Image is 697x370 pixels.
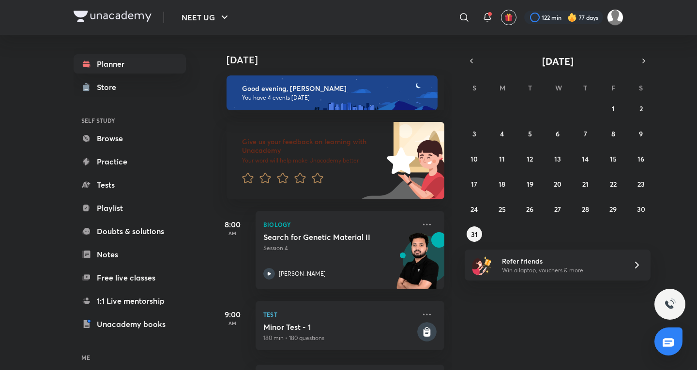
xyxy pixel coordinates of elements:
p: You have 4 events [DATE] [242,94,429,102]
abbr: August 29, 2025 [609,205,617,214]
button: [DATE] [478,54,637,68]
button: August 23, 2025 [633,176,649,192]
button: August 18, 2025 [494,176,510,192]
button: August 13, 2025 [550,151,565,166]
abbr: August 12, 2025 [527,154,533,163]
button: August 20, 2025 [550,176,565,192]
p: AM [213,230,252,236]
a: Practice [74,152,186,171]
button: August 4, 2025 [494,126,510,141]
a: Company Logo [74,11,152,25]
abbr: August 20, 2025 [554,179,561,189]
img: unacademy [391,232,444,299]
a: Free live classes [74,268,186,287]
p: [PERSON_NAME] [279,269,326,278]
button: August 6, 2025 [550,126,565,141]
img: Company Logo [74,11,152,22]
p: Session 4 [263,244,415,252]
abbr: August 16, 2025 [637,154,644,163]
button: avatar [501,10,516,25]
button: August 11, 2025 [494,151,510,166]
h5: Minor Test - 1 [263,322,415,332]
button: August 26, 2025 [522,201,538,217]
abbr: August 26, 2025 [526,205,533,214]
abbr: August 8, 2025 [611,129,615,138]
abbr: August 28, 2025 [582,205,589,214]
abbr: August 3, 2025 [472,129,476,138]
h6: Give us your feedback on learning with Unacademy [242,137,383,155]
button: August 2, 2025 [633,101,649,116]
button: August 25, 2025 [494,201,510,217]
button: August 28, 2025 [577,201,593,217]
abbr: August 4, 2025 [500,129,504,138]
img: Kushagra Singh [607,9,623,26]
abbr: Monday [500,83,505,92]
abbr: August 6, 2025 [556,129,560,138]
abbr: August 23, 2025 [637,179,645,189]
h6: Refer friends [502,256,621,266]
p: Biology [263,219,415,230]
a: Store [74,77,186,97]
button: August 30, 2025 [633,201,649,217]
abbr: August 18, 2025 [499,179,505,189]
button: August 29, 2025 [606,201,621,217]
span: [DATE] [542,55,574,68]
button: August 5, 2025 [522,126,538,141]
p: 180 min • 180 questions [263,334,415,342]
div: Store [97,81,122,93]
button: August 7, 2025 [577,126,593,141]
a: Browse [74,129,186,148]
button: August 1, 2025 [606,101,621,116]
button: August 19, 2025 [522,176,538,192]
img: ttu [664,298,676,310]
button: August 22, 2025 [606,176,621,192]
abbr: August 19, 2025 [527,179,533,189]
a: Doubts & solutions [74,222,186,241]
img: avatar [504,13,513,22]
abbr: August 1, 2025 [612,104,615,113]
button: August 31, 2025 [467,226,482,242]
button: August 14, 2025 [577,151,593,166]
img: referral [472,255,492,275]
button: August 16, 2025 [633,151,649,166]
button: August 12, 2025 [522,151,538,166]
button: August 17, 2025 [467,176,482,192]
p: Win a laptop, vouchers & more [502,266,621,275]
button: August 8, 2025 [606,126,621,141]
abbr: August 25, 2025 [499,205,506,214]
abbr: Friday [611,83,615,92]
p: AM [213,320,252,326]
abbr: August 10, 2025 [470,154,478,163]
p: Test [263,309,415,320]
abbr: August 14, 2025 [582,154,589,163]
abbr: Saturday [639,83,643,92]
button: August 21, 2025 [577,176,593,192]
a: Notes [74,245,186,264]
h4: [DATE] [227,54,454,66]
h6: ME [74,349,186,366]
img: evening [227,75,438,110]
button: August 3, 2025 [467,126,482,141]
a: Tests [74,175,186,194]
abbr: Sunday [472,83,476,92]
h5: 9:00 [213,309,252,320]
abbr: August 27, 2025 [554,205,561,214]
button: August 27, 2025 [550,201,565,217]
abbr: August 21, 2025 [582,179,589,189]
h6: SELF STUDY [74,112,186,129]
abbr: Thursday [583,83,587,92]
abbr: Tuesday [528,83,532,92]
a: 1:1 Live mentorship [74,291,186,311]
abbr: August 7, 2025 [584,129,587,138]
abbr: Wednesday [555,83,562,92]
h5: Search for Genetic Material II [263,232,384,242]
abbr: August 5, 2025 [528,129,532,138]
abbr: August 22, 2025 [610,179,617,189]
button: NEET UG [176,8,236,27]
abbr: August 13, 2025 [554,154,561,163]
abbr: August 9, 2025 [639,129,643,138]
p: Your word will help make Unacademy better [242,157,383,164]
img: streak [567,13,577,22]
button: August 10, 2025 [467,151,482,166]
abbr: August 11, 2025 [499,154,505,163]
